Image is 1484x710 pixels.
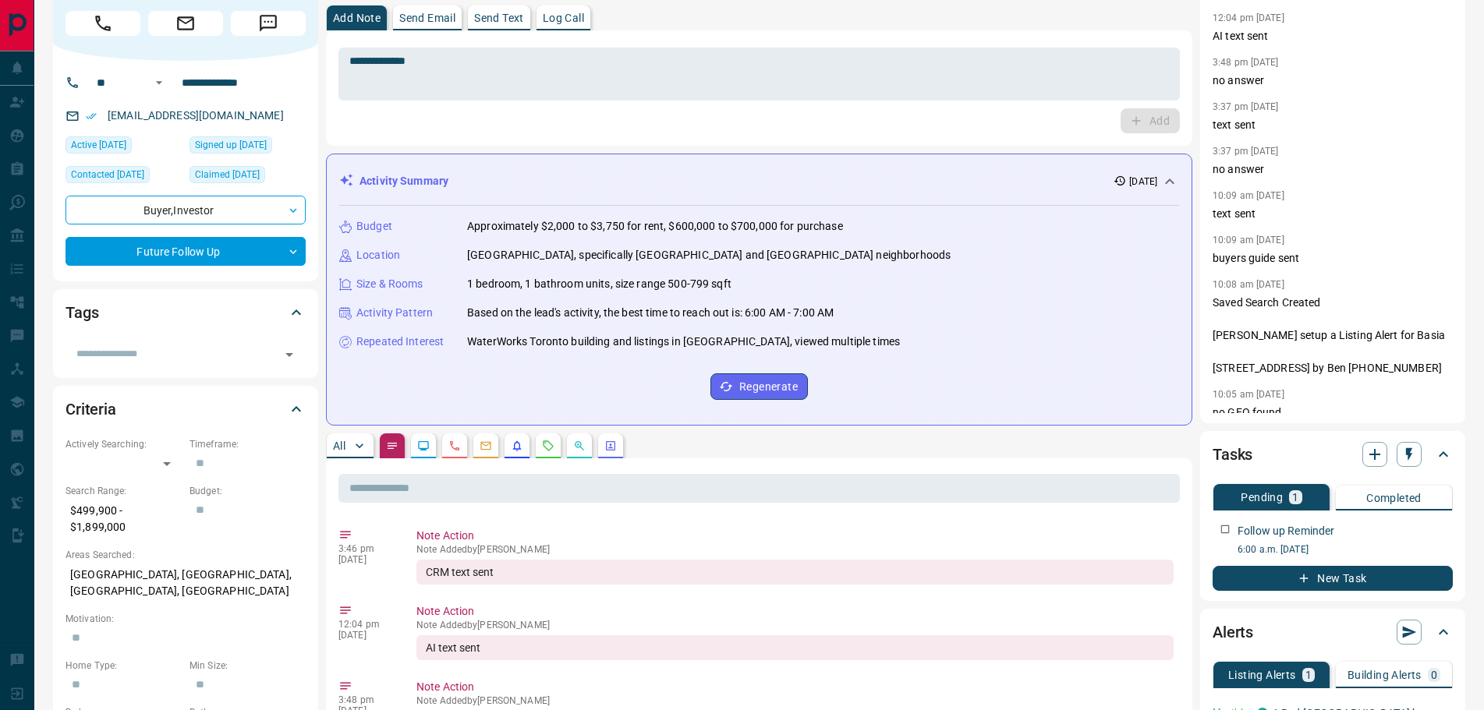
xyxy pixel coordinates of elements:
div: Mon Sep 08 2025 [66,166,182,188]
p: Home Type: [66,659,182,673]
p: 3:37 pm [DATE] [1213,101,1279,112]
p: [GEOGRAPHIC_DATA], specifically [GEOGRAPHIC_DATA] and [GEOGRAPHIC_DATA] neighborhoods [467,247,951,263]
div: Alerts [1213,613,1453,651]
p: Based on the lead's activity, the best time to reach out is: 6:00 AM - 7:00 AM [467,305,834,321]
p: 1 [1292,492,1298,503]
svg: Agent Actions [604,440,617,452]
p: WaterWorks Toronto building and listings in [GEOGRAPHIC_DATA], viewed multiple times [467,334,900,350]
svg: Listing Alerts [511,440,523,452]
p: [DATE] [338,630,393,641]
p: Saved Search Created [PERSON_NAME] setup a Listing Alert for Basia [STREET_ADDRESS] by Ben [PHONE... [1213,295,1453,376]
p: Note Added by [PERSON_NAME] [416,544,1174,555]
div: Buyer , Investor [66,196,306,224]
p: Send Text [474,12,524,23]
p: Note Added by [PERSON_NAME] [416,695,1174,706]
span: Message [231,11,306,36]
p: 1 [1305,669,1312,680]
p: [DATE] [338,554,393,565]
p: 1 bedroom, 1 bathroom units, size range 500-799 sqft [467,276,731,292]
p: Search Range: [66,484,182,498]
svg: Requests [542,440,554,452]
p: Motivation: [66,612,306,626]
svg: Calls [448,440,461,452]
p: Budget: [189,484,306,498]
p: Repeated Interest [356,334,444,350]
div: Sat Sep 06 2025 [66,136,182,158]
p: buyers guide sent [1213,250,1453,267]
span: Email [148,11,223,36]
p: 3:37 pm [DATE] [1213,146,1279,157]
svg: Opportunities [573,440,586,452]
span: Signed up [DATE] [195,137,267,153]
p: 3:46 pm [338,543,393,554]
p: Approximately $2,000 to $3,750 for rent, $600,000 to $700,000 for purchase [467,218,843,235]
p: Note Action [416,679,1174,695]
p: Building Alerts [1348,669,1422,680]
p: 3:48 pm [DATE] [1213,57,1279,68]
p: no answer [1213,161,1453,178]
p: $499,900 - $1,899,000 [66,498,182,540]
p: 10:08 am [DATE] [1213,279,1284,290]
div: AI text sent [416,635,1174,660]
p: Actively Searching: [66,437,182,451]
div: Mon Feb 24 2025 [189,166,306,188]
p: Send Email [399,12,455,23]
div: Criteria [66,390,306,428]
p: Activity Summary [359,173,448,189]
p: no GEO found [1213,404,1453,421]
button: Regenerate [710,373,808,400]
p: Note Added by [PERSON_NAME] [416,620,1174,631]
p: Location [356,247,400,263]
p: [GEOGRAPHIC_DATA], [GEOGRAPHIC_DATA], [GEOGRAPHIC_DATA], [GEOGRAPHIC_DATA] [66,562,306,604]
p: Size & Rooms [356,276,423,292]
p: Budget [356,218,392,235]
p: Listing Alerts [1228,669,1296,680]
p: Areas Searched: [66,548,306,562]
a: [EMAIL_ADDRESS][DOMAIN_NAME] [108,109,284,122]
p: All [333,440,345,451]
p: Add Note [333,12,381,23]
p: 10:05 am [DATE] [1213,389,1284,400]
p: AI text sent [1213,28,1453,44]
div: Future Follow Up [66,237,306,266]
p: 3:48 pm [338,694,393,705]
p: Completed [1366,493,1422,503]
svg: Email Verified [86,111,97,122]
p: 12:04 pm [338,619,393,630]
div: Tasks [1213,436,1453,473]
p: Note Action [416,603,1174,620]
p: no answer [1213,72,1453,89]
span: Claimed [DATE] [195,167,260,182]
p: Pending [1241,492,1283,503]
button: Open [150,73,168,92]
p: [DATE] [1129,175,1157,189]
button: Open [278,344,300,366]
h2: Tags [66,300,98,325]
p: Note Action [416,528,1174,544]
h2: Criteria [66,397,116,422]
p: Follow up Reminder [1238,523,1334,539]
svg: Emails [480,440,492,452]
p: 6:00 a.m. [DATE] [1238,542,1453,556]
svg: Lead Browsing Activity [417,440,430,452]
p: 12:04 pm [DATE] [1213,12,1284,23]
svg: Notes [386,440,398,452]
p: text sent [1213,206,1453,222]
p: Min Size: [189,659,306,673]
h2: Tasks [1213,442,1252,467]
p: 10:09 am [DATE] [1213,190,1284,201]
div: Activity Summary[DATE] [339,167,1179,196]
p: Log Call [543,12,584,23]
h2: Alerts [1213,620,1253,645]
span: Contacted [DATE] [71,167,144,182]
p: Timeframe: [189,437,306,451]
span: Call [66,11,140,36]
p: 0 [1431,669,1437,680]
p: text sent [1213,117,1453,133]
button: New Task [1213,566,1453,591]
div: Tags [66,294,306,331]
div: CRM text sent [416,560,1174,585]
p: Activity Pattern [356,305,433,321]
p: 10:09 am [DATE] [1213,235,1284,245]
div: Mon Apr 20 2015 [189,136,306,158]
